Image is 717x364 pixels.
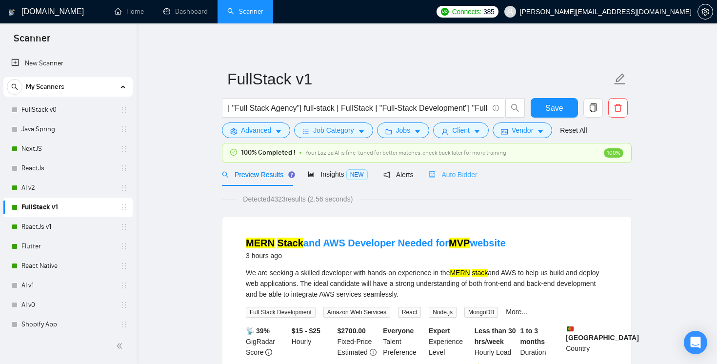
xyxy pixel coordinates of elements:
b: [GEOGRAPHIC_DATA] [566,325,639,342]
span: holder [120,321,128,328]
span: Insights [308,170,367,178]
span: holder [120,184,128,192]
span: Vendor [512,125,533,136]
a: Shopify App [21,315,114,334]
span: Job Category [313,125,354,136]
a: React Native [21,256,114,276]
b: 📡 39% [246,327,270,335]
div: Open Intercom Messenger [684,331,707,354]
span: React [398,307,421,318]
span: Detected 4323 results (2.56 seconds) [236,194,359,204]
a: ReactJs v1 [21,217,114,237]
span: holder [120,262,128,270]
span: caret-down [358,128,365,135]
span: holder [120,106,128,114]
b: $ 2700.00 [338,327,366,335]
span: Full Stack Development [246,307,316,318]
span: notification [383,171,390,178]
span: exclamation-circle [370,349,377,356]
div: GigRadar Score [244,325,290,358]
div: Hourly Load [473,325,518,358]
a: homeHome [115,7,144,16]
div: Experience Level [427,325,473,358]
span: bars [302,128,309,135]
div: Duration [518,325,564,358]
a: Java Spring [21,120,114,139]
div: Fixed-Price [336,325,381,358]
a: FullStack v1 [21,198,114,217]
input: Scanner name... [227,67,612,91]
mark: MERN [450,269,470,277]
span: 385 [483,6,494,17]
span: Auto Bidder [429,171,477,179]
a: AI v2 [21,178,114,198]
div: Hourly [290,325,336,358]
b: Less than 30 hrs/week [475,327,516,345]
span: Client [452,125,470,136]
span: holder [120,203,128,211]
span: holder [120,243,128,250]
span: Preview Results [222,171,292,179]
button: userClientcaret-down [433,122,489,138]
span: Alerts [383,171,414,179]
span: caret-down [474,128,480,135]
span: Amazon Web Services [323,307,390,318]
span: info-circle [493,105,499,111]
span: Advanced [241,125,271,136]
span: idcard [501,128,508,135]
span: robot [429,171,436,178]
div: We are seeking a skilled developer with hands-on experience in the and AWS to help us build and d... [246,267,608,300]
button: barsJob Categorycaret-down [294,122,373,138]
mark: MERN [246,238,275,248]
button: search [7,79,22,95]
div: Talent Preference [381,325,427,358]
li: New Scanner [3,54,133,73]
span: Connects: [452,6,481,17]
span: MongoDB [464,307,498,318]
div: 3 hours ago [246,250,506,262]
span: info-circle [265,349,272,356]
b: 1 to 3 months [520,327,545,345]
img: 🇵🇹 [567,325,574,332]
div: Tooltip anchor [287,170,296,179]
button: copy [583,98,603,118]
mark: Stack [277,238,303,248]
a: MERN Stackand AWS Developer Needed forMVPwebsite [246,238,506,248]
input: Search Freelance Jobs... [228,102,488,114]
span: search [222,171,229,178]
span: copy [584,103,602,112]
span: My Scanners [26,77,64,97]
a: AI v1 [21,276,114,295]
div: Country [564,325,610,358]
b: $15 - $25 [292,327,320,335]
span: search [7,83,22,90]
button: setting [697,4,713,20]
a: NextJS [21,139,114,159]
button: folderJobscaret-down [377,122,430,138]
span: search [506,103,524,112]
span: check-circle [230,149,237,156]
span: delete [609,103,627,112]
span: Jobs [396,125,411,136]
a: FullStack v0 [21,100,114,120]
span: folder [385,128,392,135]
img: logo [8,4,15,20]
span: holder [120,282,128,289]
button: Save [531,98,578,118]
span: Your Laziza AI is fine-tuned for better matches, check back later for more training! [305,149,508,156]
a: ReactJs [21,159,114,178]
b: Expert [429,327,450,335]
mark: stack [472,269,488,277]
span: 100% Completed ! [241,147,296,158]
a: More... [506,308,527,316]
span: user [507,8,514,15]
img: upwork-logo.png [441,8,449,16]
button: search [505,98,525,118]
a: setting [697,8,713,16]
span: holder [120,145,128,153]
span: holder [120,125,128,133]
button: delete [608,98,628,118]
mark: MVP [449,238,470,248]
span: NEW [346,169,368,180]
span: area-chart [308,171,315,178]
